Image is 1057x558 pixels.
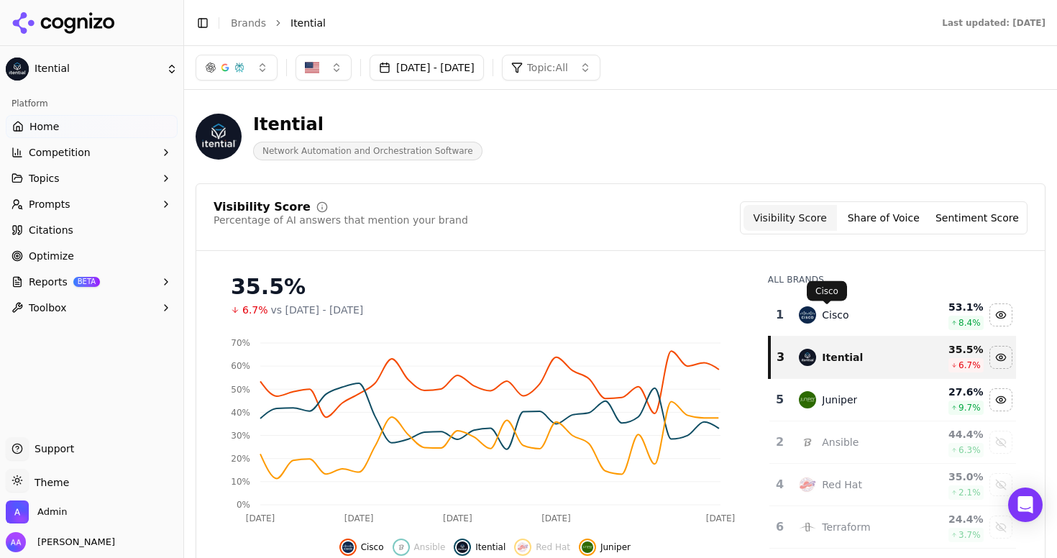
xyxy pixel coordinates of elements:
div: 53.1 % [921,300,984,314]
tspan: 30% [231,431,250,441]
span: Itential [35,63,160,76]
div: All Brands [768,274,1016,285]
button: Hide itential data [454,539,505,556]
span: Network Automation and Orchestration Software [253,142,482,160]
span: Itential [475,541,505,553]
div: Cisco [822,308,848,322]
button: Show red hat data [514,539,570,556]
div: 35.0 % [921,470,984,484]
button: Sentiment Score [930,205,1024,231]
tspan: 50% [231,385,250,395]
img: red hat [799,476,816,493]
div: 4 [775,476,785,493]
div: Red Hat [822,477,862,492]
button: Hide juniper data [579,539,631,556]
img: juniper [582,541,593,553]
span: Competition [29,145,91,160]
tspan: [DATE] [344,513,374,523]
tspan: [DATE] [443,513,472,523]
tspan: 60% [231,361,250,371]
span: Admin [37,506,67,518]
a: Brands [231,17,266,29]
button: Prompts [6,193,178,216]
div: Percentage of AI answers that mention your brand [214,213,468,227]
img: cisco [342,541,354,553]
img: Itential [196,114,242,160]
tspan: 0% [237,500,250,510]
span: Ansible [414,541,446,553]
span: Theme [29,477,69,488]
span: Home [29,119,59,134]
button: Visibility Score [743,205,837,231]
div: 44.4 % [921,427,984,442]
tr: 6terraformTerraform24.4%3.7%Show terraform data [769,506,1016,549]
button: Hide itential data [989,346,1012,369]
span: BETA [73,277,100,287]
span: 3.7 % [958,529,981,541]
button: Topics [6,167,178,190]
div: 27.6 % [921,385,984,399]
span: Topic: All [527,60,568,75]
button: Hide cisco data [989,303,1012,326]
span: Red Hat [536,541,570,553]
span: [PERSON_NAME] [32,536,115,549]
button: Show red hat data [989,473,1012,496]
a: Citations [6,219,178,242]
div: 1 [775,306,785,324]
img: itential [799,349,816,366]
img: itential [457,541,468,553]
div: Last updated: [DATE] [942,17,1045,29]
span: Citations [29,223,73,237]
span: 6.7 % [958,360,981,371]
button: Toolbox [6,296,178,319]
tr: 1ciscoCisco53.1%8.4%Hide cisco data [769,294,1016,337]
div: 5 [775,391,785,408]
img: terraform [799,518,816,536]
img: red hat [517,541,528,553]
span: Prompts [29,197,70,211]
button: Open organization switcher [6,500,67,523]
img: cisco [799,306,816,324]
span: 6.7% [242,303,268,317]
div: Juniper [822,393,857,407]
div: Terraform [822,520,870,534]
div: 24.4 % [921,512,984,526]
img: Admin [6,500,29,523]
span: Support [29,442,74,456]
tspan: [DATE] [541,513,571,523]
div: Ansible [822,435,859,449]
div: 35.5 % [921,342,984,357]
tspan: [DATE] [246,513,275,523]
div: 3 [777,349,785,366]
span: 6.3 % [958,444,981,456]
nav: breadcrumb [231,16,913,30]
button: Share of Voice [837,205,930,231]
span: Itential [290,16,326,30]
button: Show ansible data [989,431,1012,454]
img: ansible [395,541,407,553]
button: Competition [6,141,178,164]
div: Visibility Score [214,201,311,213]
tr: 4red hatRed Hat35.0%2.1%Show red hat data [769,464,1016,506]
span: Optimize [29,249,74,263]
p: Cisco [815,285,838,297]
span: Toolbox [29,301,67,315]
tr: 3itentialItential35.5%6.7%Hide itential data [769,337,1016,379]
a: Optimize [6,244,178,267]
button: Hide juniper data [989,388,1012,411]
tr: 2ansibleAnsible44.4%6.3%Show ansible data [769,421,1016,464]
img: United States [305,60,319,75]
tspan: 70% [231,338,250,348]
tr: 5juniperJuniper27.6%9.7%Hide juniper data [769,379,1016,421]
span: Topics [29,171,60,186]
div: 6 [775,518,785,536]
img: ansible [799,434,816,451]
img: Itential [6,58,29,81]
div: Itential [253,113,482,136]
span: Juniper [600,541,631,553]
button: Hide cisco data [339,539,384,556]
span: Reports [29,275,68,289]
span: 8.4 % [958,317,981,329]
span: Cisco [361,541,384,553]
span: 9.7 % [958,402,981,413]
